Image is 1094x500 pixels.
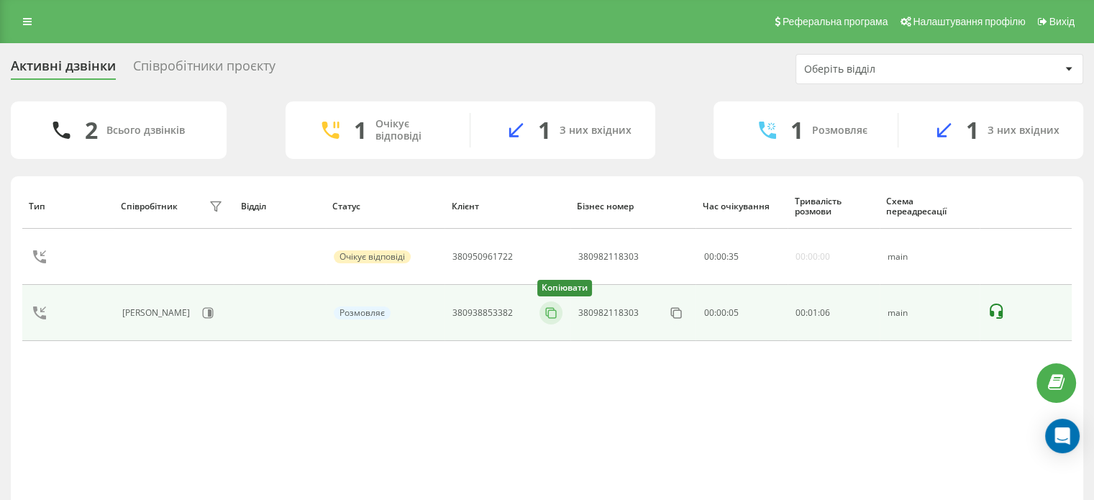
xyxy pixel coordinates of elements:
[560,124,632,137] div: З них вхідних
[783,16,888,27] span: Реферальна програма
[812,124,867,137] div: Розмовляє
[334,250,411,263] div: Очікує відповіді
[820,306,830,319] span: 06
[790,117,803,144] div: 1
[716,250,726,263] span: 00
[537,280,592,296] div: Копіювати
[334,306,391,319] div: Розмовляє
[354,117,367,144] div: 1
[808,306,818,319] span: 01
[577,201,689,212] div: Бізнес номер
[578,252,639,262] div: 380982118303
[538,117,551,144] div: 1
[106,124,185,137] div: Всього дзвінків
[332,201,438,212] div: Статус
[795,196,873,217] div: Тривалість розмови
[703,308,780,318] div: 00:00:05
[988,124,1059,137] div: З них вхідних
[452,308,513,318] div: 380938853382
[796,308,830,318] div: : :
[966,117,979,144] div: 1
[122,308,193,318] div: [PERSON_NAME]
[703,250,714,263] span: 00
[241,201,319,212] div: Відділ
[1049,16,1075,27] span: Вихід
[578,308,639,318] div: 380982118303
[886,196,973,217] div: Схема переадресації
[796,252,830,262] div: 00:00:00
[85,117,98,144] div: 2
[728,250,738,263] span: 35
[703,252,738,262] div: : :
[121,201,178,212] div: Співробітник
[888,308,972,318] div: main
[804,63,976,76] div: Оберіть відділ
[452,201,564,212] div: Клієнт
[29,201,107,212] div: Тип
[1045,419,1080,453] div: Open Intercom Messenger
[888,252,972,262] div: main
[133,58,275,81] div: Співробітники проєкту
[913,16,1025,27] span: Налаштування профілю
[452,252,513,262] div: 380950961722
[11,58,116,81] div: Активні дзвінки
[796,306,806,319] span: 00
[703,201,781,212] div: Час очікування
[375,118,448,142] div: Очікує відповіді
